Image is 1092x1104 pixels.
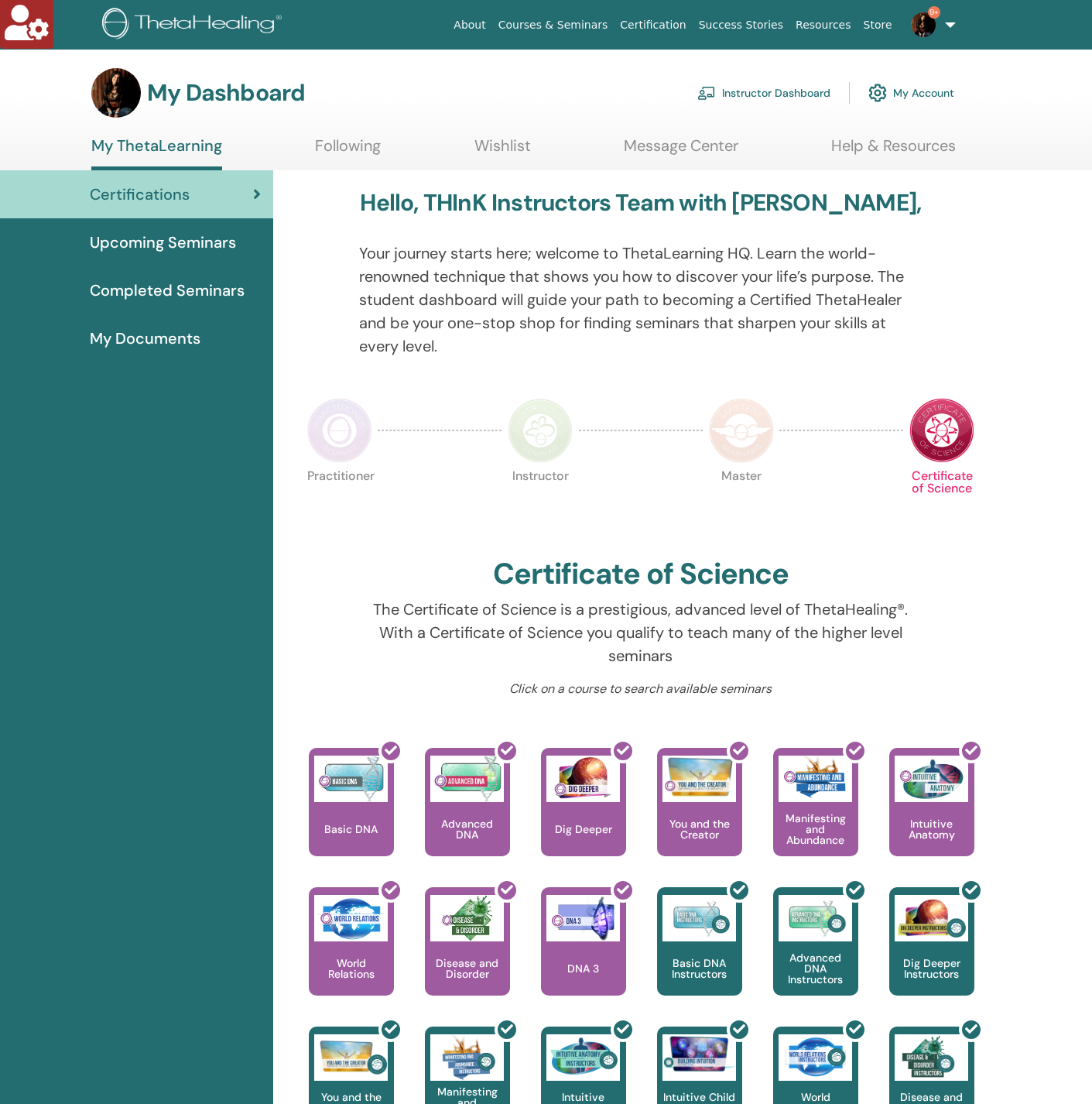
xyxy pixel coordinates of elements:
span: Upcoming Seminars [90,231,236,254]
span: 9+ [928,6,940,19]
h3: My Dashboard [147,79,305,107]
a: World Relations World Relations [309,887,394,1027]
img: Intuitive Anatomy Instructors [546,1034,620,1081]
p: Certificate of Science [909,470,974,535]
a: Certification [614,11,692,39]
p: Advanced DNA Instructors [773,952,858,985]
a: Store [858,11,899,39]
img: Dig Deeper Instructors [895,895,968,941]
a: Courses & Seminars [492,11,614,39]
a: Manifesting and Abundance Manifesting and Abundance [773,748,858,887]
p: Basic DNA Instructors [657,958,742,979]
p: Advanced DNA [425,818,510,840]
img: Disease and Disorder [430,895,504,941]
img: Manifesting and Abundance Instructors [430,1034,504,1081]
a: Dig Deeper Dig Deeper [541,748,626,887]
img: default.jpg [911,12,936,37]
img: World Relations [314,895,388,941]
a: Resources [789,11,858,39]
a: You and the Creator You and the Creator [657,748,742,887]
p: World Relations [309,958,394,979]
p: Dig Deeper Instructors [889,958,974,979]
p: Practitioner [307,470,372,535]
p: Click on a course to search available seminars [359,680,922,698]
a: Message Center [624,136,738,166]
p: Dig Deeper [549,824,618,835]
a: Basic DNA Instructors Basic DNA Instructors [657,887,742,1027]
img: logo.png [102,8,287,43]
span: Certifications [90,183,190,206]
img: Basic DNA [314,756,388,802]
img: Master [709,398,774,463]
p: The Certificate of Science is a prestigious, advanced level of ThetaHealing®. With a Certificate ... [359,598,922,667]
p: Master [709,470,774,535]
img: Advanced DNA [430,756,504,802]
img: default.jpg [91,68,141,118]
a: Advanced DNA Instructors Advanced DNA Instructors [773,887,858,1027]
img: Intuitive Anatomy [895,756,968,802]
a: About [447,11,491,39]
a: Wishlist [474,136,531,166]
a: Basic DNA Basic DNA [309,748,394,887]
img: Basic DNA Instructors [662,895,736,941]
h2: Certificate of Science [493,557,789,592]
a: My ThetaLearning [91,136,222,170]
img: Advanced DNA Instructors [779,895,852,941]
img: Dig Deeper [546,756,620,802]
img: World Relations Instructors [779,1034,852,1081]
a: Advanced DNA Advanced DNA [425,748,510,887]
img: You and the Creator Instructors [314,1034,388,1081]
span: Completed Seminars [90,279,245,302]
img: cog.svg [868,80,887,106]
img: Disease and Disorder Instructors [895,1034,968,1081]
img: chalkboard-teacher.svg [697,86,716,100]
img: DNA 3 [546,895,620,941]
img: Instructor [508,398,573,463]
a: Dig Deeper Instructors Dig Deeper Instructors [889,887,974,1027]
img: Certificate of Science [909,398,974,463]
h3: Hello, THInK Instructors Team with [PERSON_NAME], [360,189,921,217]
a: Disease and Disorder Disease and Disorder [425,887,510,1027]
p: Intuitive Anatomy [889,818,974,840]
img: Intuitive Child In Me Instructors [662,1034,736,1072]
span: My Documents [90,327,200,350]
img: Manifesting and Abundance [779,756,852,802]
a: DNA 3 DNA 3 [541,887,626,1027]
a: Instructor Dashboard [697,76,830,110]
a: Following [315,136,381,166]
p: Disease and Disorder [425,958,510,979]
img: You and the Creator [662,756,736,798]
p: You and the Creator [657,818,742,840]
p: Your journey starts here; welcome to ThetaLearning HQ. Learn the world-renowned technique that sh... [359,242,922,358]
p: Manifesting and Abundance [773,813,858,845]
a: Success Stories [693,11,789,39]
p: Instructor [508,470,573,535]
a: Intuitive Anatomy Intuitive Anatomy [889,748,974,887]
a: Help & Resources [831,136,956,166]
img: Practitioner [307,398,372,463]
a: My Account [868,76,954,110]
